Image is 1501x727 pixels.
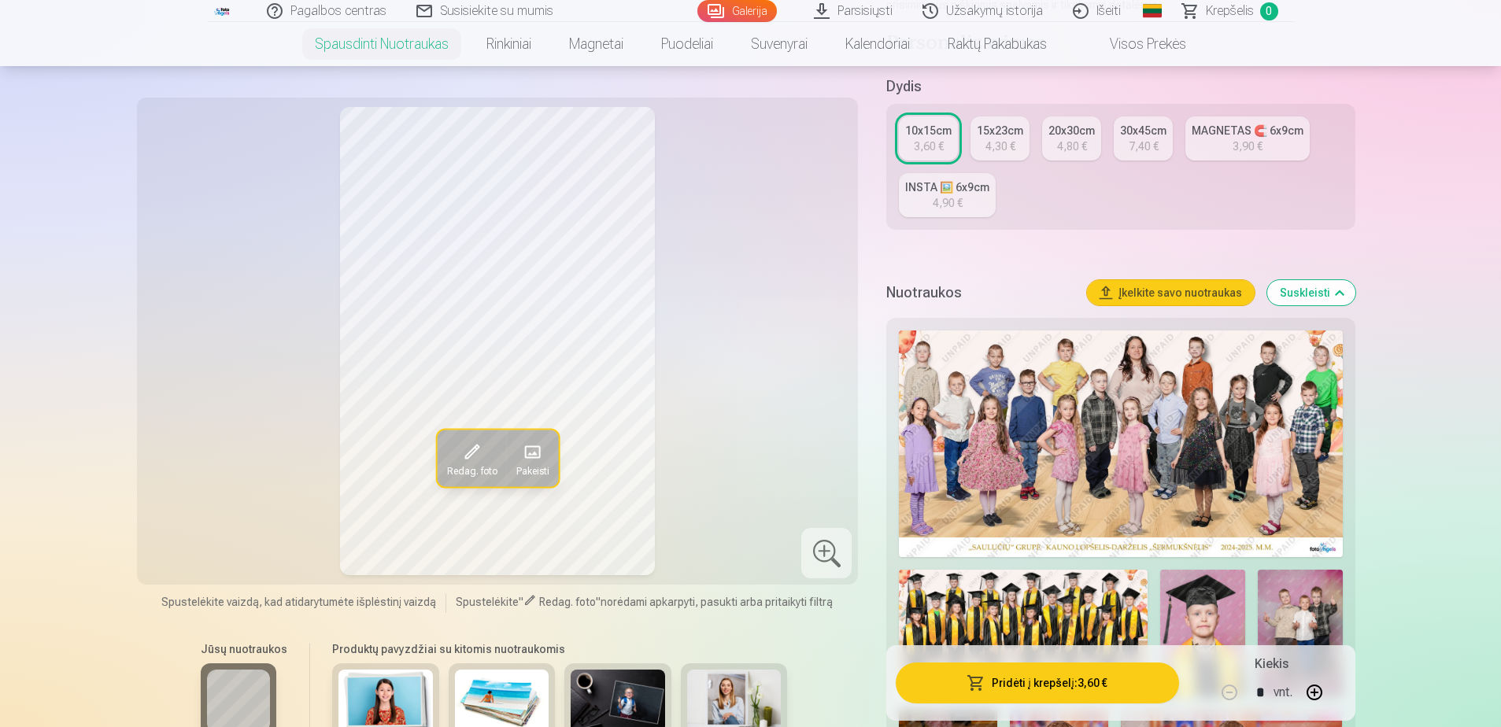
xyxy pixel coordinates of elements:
a: Suvenyrai [732,22,826,66]
div: 10x15cm [905,123,952,138]
span: Redag. foto [446,464,497,477]
span: Pakeisti [516,464,549,477]
a: 15x23cm4,30 € [970,116,1030,161]
div: 20x30cm [1048,123,1095,138]
span: Redag. foto [539,596,596,608]
button: Suskleisti [1267,280,1355,305]
button: Įkelkite savo nuotraukas [1087,280,1255,305]
div: 15x23cm [977,123,1023,138]
a: Rinkiniai [468,22,550,66]
h6: Jūsų nuotraukos [201,641,287,657]
span: " [519,596,523,608]
a: Spausdinti nuotraukas [296,22,468,66]
h5: Nuotraukos [886,282,1074,304]
button: Redag. foto [437,430,506,486]
div: 30x45cm [1120,123,1166,138]
div: 7,40 € [1129,138,1159,154]
span: norėdami apkarpyti, pasukti arba pritaikyti filtrą [601,596,833,608]
h5: Kiekis [1255,655,1288,673]
a: Raktų pakabukas [929,22,1066,66]
span: Spustelėkite vaizdą, kad atidarytumėte išplėstinį vaizdą [161,594,436,610]
div: vnt. [1274,673,1292,711]
div: 3,90 € [1233,138,1263,154]
img: /fa5 [214,6,231,16]
a: Magnetai [550,22,642,66]
div: 4,30 € [985,138,1015,154]
div: 4,80 € [1057,138,1087,154]
div: INSTA 🖼️ 6x9cm [905,179,989,195]
a: 10x15cm3,60 € [899,116,958,161]
button: Pridėti į krepšelį:3,60 € [896,662,1178,703]
div: MAGNETAS 🧲 6x9cm [1192,123,1303,138]
a: Puodeliai [642,22,732,66]
a: Kalendoriai [826,22,929,66]
span: Krepšelis [1206,2,1254,20]
button: Pakeisti [506,430,558,486]
a: MAGNETAS 🧲 6x9cm3,90 € [1185,116,1310,161]
div: 4,90 € [933,195,963,211]
span: 0 [1260,2,1278,20]
a: 20x30cm4,80 € [1042,116,1101,161]
a: INSTA 🖼️ 6x9cm4,90 € [899,173,996,217]
h6: Produktų pavyzdžiai su kitomis nuotraukomis [326,641,793,657]
span: " [596,596,601,608]
a: Visos prekės [1066,22,1205,66]
span: Spustelėkite [456,596,519,608]
a: 30x45cm7,40 € [1114,116,1173,161]
div: 3,60 € [914,138,944,154]
h5: Dydis [886,76,1355,98]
